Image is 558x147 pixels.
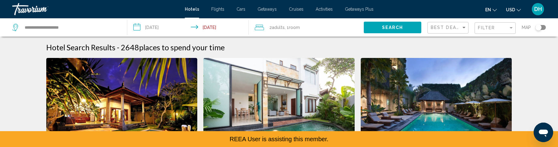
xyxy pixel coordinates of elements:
span: Filter [478,25,495,30]
a: Hotels [185,7,199,12]
span: Room [289,25,300,30]
button: Travelers: 2 adults, 0 children [249,18,364,37]
span: Search [382,25,403,30]
span: places to spend your time [139,43,225,52]
a: Getaways Plus [345,7,374,12]
h1: Hotel Search Results [46,43,115,52]
a: Cars [237,7,245,12]
span: USD [506,7,515,12]
span: 2 [269,23,285,32]
h2: 2648 [121,43,225,52]
button: Change language [485,5,497,14]
iframe: Button to launch messaging window [534,123,553,142]
span: REEA User is assisting this member. [230,136,328,142]
span: Best Deals [431,25,463,30]
a: Activities [316,7,333,12]
mat-select: Sort by [431,25,467,30]
span: , 1 [285,23,300,32]
button: Filter [475,22,516,34]
a: Getaways [258,7,277,12]
a: Cruises [289,7,304,12]
span: DH [534,6,542,12]
span: - [117,43,119,52]
span: en [485,7,491,12]
span: Map [522,23,531,32]
button: Check-in date: Sep 22, 2025 Check-out date: Sep 24, 2025 [127,18,248,37]
a: Flights [211,7,224,12]
a: Travorium [12,3,179,15]
button: Change currency [506,5,521,14]
button: User Menu [530,3,546,16]
button: Search [364,22,421,33]
button: Toggle map [531,25,546,30]
span: Adults [272,25,285,30]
